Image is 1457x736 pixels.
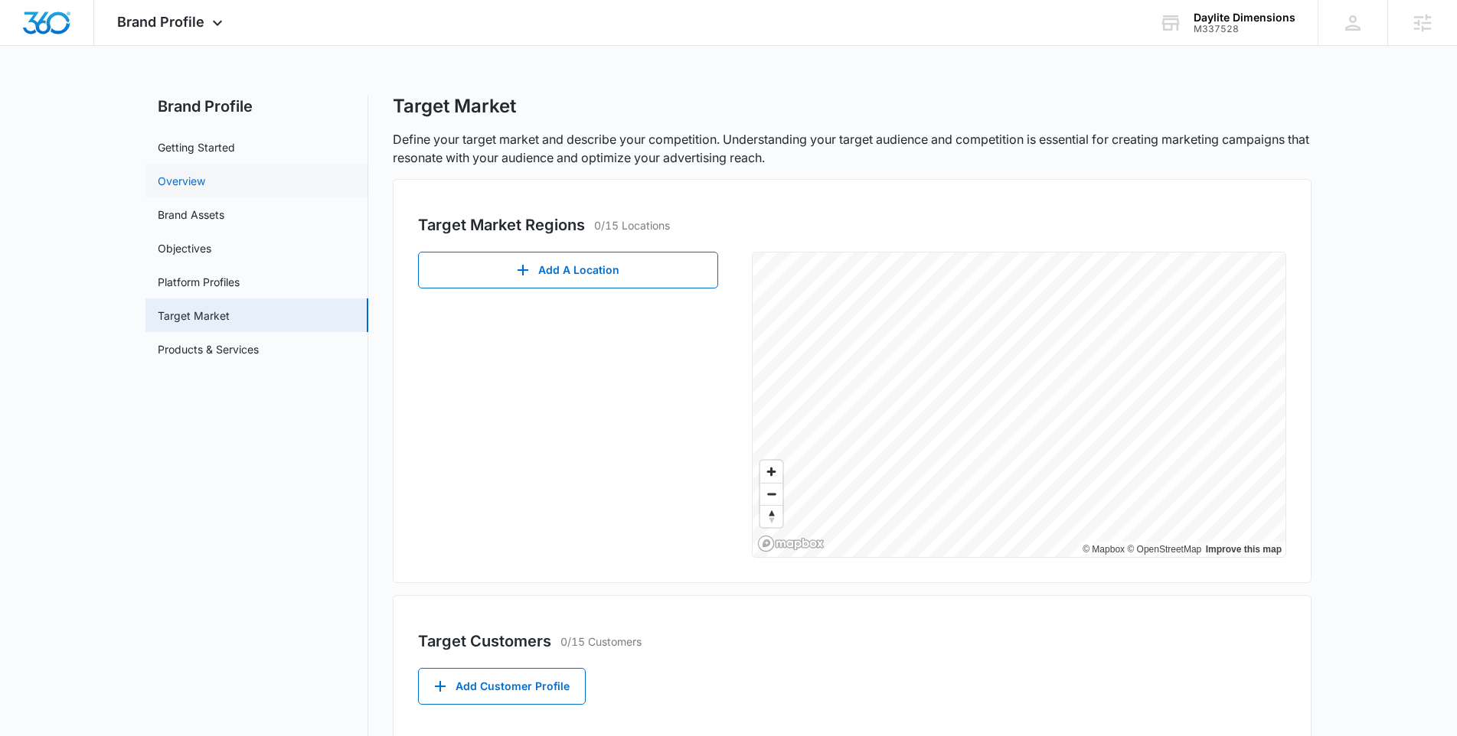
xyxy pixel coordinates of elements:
[760,484,782,505] span: Zoom out
[418,668,586,705] button: Add Customer Profile
[560,633,642,650] p: 0/15 Customers
[418,252,718,288] button: Add A Location
[158,341,259,357] a: Products & Services
[158,139,235,155] a: Getting Started
[145,95,368,118] h2: Brand Profile
[158,274,240,290] a: Platform Profiles
[418,213,585,236] h3: Target Market Regions
[393,95,516,118] h1: Target Market
[1206,544,1282,555] a: Improve this map
[760,505,782,527] button: Reset bearing to north
[158,173,205,189] a: Overview
[760,483,782,505] button: Zoom out
[158,207,224,223] a: Brand Assets
[1194,24,1295,34] div: account id
[760,506,782,527] span: Reset bearing to north
[418,630,551,653] h3: Target Customers
[757,535,825,552] a: Mapbox homepage
[393,130,1312,167] p: Define your target market and describe your competition. Understanding your target audience and c...
[1127,544,1201,555] a: OpenStreetMap
[1083,544,1125,555] a: Mapbox
[753,252,1285,557] canvas: Map
[760,461,782,483] button: Zoom in
[158,240,211,256] a: Objectives
[594,217,670,233] p: 0/15 Locations
[158,308,230,324] a: Target Market
[117,14,204,30] span: Brand Profile
[1194,11,1295,24] div: account name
